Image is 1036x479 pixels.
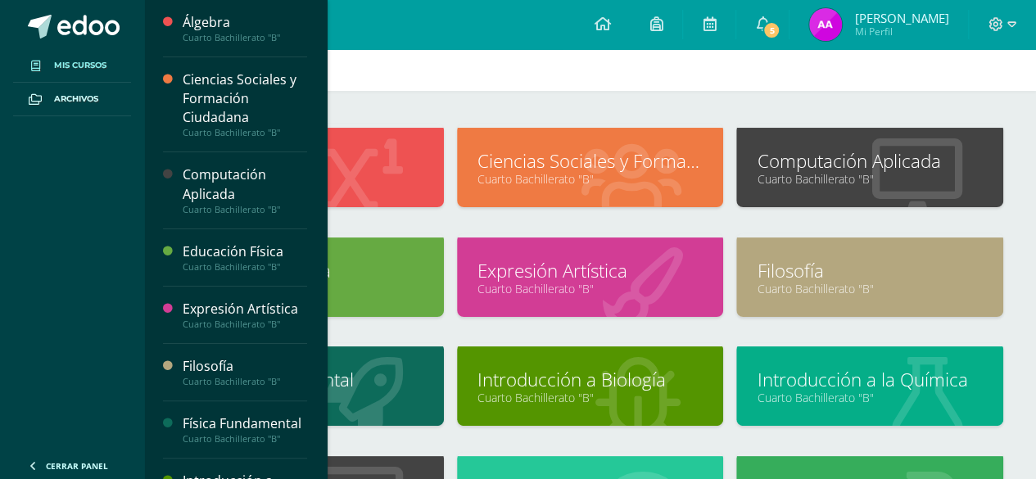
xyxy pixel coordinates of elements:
a: Computación AplicadaCuarto Bachillerato "B" [183,165,307,215]
span: 5 [762,21,780,39]
a: Cuarto Bachillerato "B" [477,281,703,296]
a: Ciencias Sociales y Formación Ciudadana [477,148,703,174]
div: Computación Aplicada [183,165,307,203]
span: [PERSON_NAME] [854,10,948,26]
a: Cuarto Bachillerato "B" [477,171,703,187]
a: Introducción a la Química [757,367,983,392]
a: Física FundamentalCuarto Bachillerato "B" [183,414,307,445]
a: FilosofíaCuarto Bachillerato "B" [183,357,307,387]
img: 5b0250bab5470b9a7437b747ac79c970.png [809,8,842,41]
a: Educación FísicaCuarto Bachillerato "B" [183,242,307,273]
div: Cuarto Bachillerato "B" [183,32,307,43]
div: Cuarto Bachillerato "B" [183,319,307,330]
div: Álgebra [183,13,307,32]
a: Ciencias Sociales y Formación CiudadanaCuarto Bachillerato "B" [183,70,307,138]
a: Computación Aplicada [757,148,983,174]
a: Filosofía [757,258,983,283]
a: Expresión Artística [477,258,703,283]
span: Archivos [54,93,98,106]
div: Ciencias Sociales y Formación Ciudadana [183,70,307,127]
a: Archivos [13,83,131,116]
div: Cuarto Bachillerato "B" [183,261,307,273]
div: Filosofía [183,357,307,376]
a: Cuarto Bachillerato "B" [757,171,983,187]
div: Expresión Artística [183,300,307,319]
a: Introducción a Biología [477,367,703,392]
div: Cuarto Bachillerato "B" [183,127,307,138]
a: Mis cursos [13,49,131,83]
span: Mi Perfil [854,25,948,38]
span: Cerrar panel [46,460,108,472]
a: Cuarto Bachillerato "B" [757,281,983,296]
div: Cuarto Bachillerato "B" [183,204,307,215]
div: Educación Física [183,242,307,261]
div: Cuarto Bachillerato "B" [183,433,307,445]
span: Mis cursos [54,59,106,72]
a: Cuarto Bachillerato "B" [477,390,703,405]
div: Cuarto Bachillerato "B" [183,376,307,387]
div: Física Fundamental [183,414,307,433]
a: Expresión ArtísticaCuarto Bachillerato "B" [183,300,307,330]
a: Cuarto Bachillerato "B" [757,390,983,405]
a: ÁlgebraCuarto Bachillerato "B" [183,13,307,43]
